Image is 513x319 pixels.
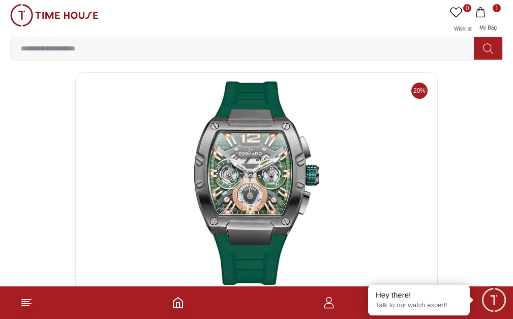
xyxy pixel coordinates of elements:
[480,286,508,314] div: Chat Widget
[448,4,473,37] a: 0Wishlist
[475,25,501,31] span: My Bag
[473,4,503,37] button: 1My Bag
[463,4,471,12] span: 0
[172,297,184,309] a: Home
[84,81,429,285] img: Tornado Xenith Multifuction Men's Blue Dial Multi Function Watch - T23105-BSNNK
[376,301,462,310] p: Talk to our watch expert!
[376,290,462,300] div: Hey there!
[493,4,501,12] span: 1
[411,83,428,99] span: 20%
[450,26,475,32] span: Wishlist
[10,4,99,26] img: ...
